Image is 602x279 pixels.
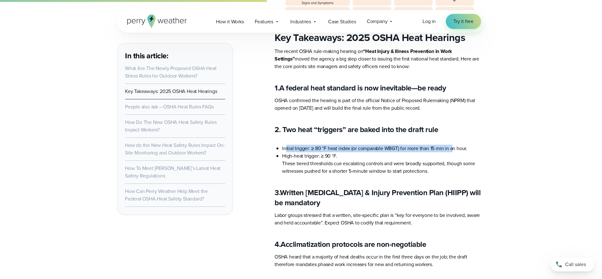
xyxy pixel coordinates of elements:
h2: Key Takeaways: 2025 OSHA Heat Hearings [275,31,485,44]
a: Log in [423,18,436,25]
p: Labor groups stressed that a written, site-specific plan is “key for everyone to be involved, awa... [275,212,485,227]
p: OSHA confirmed the hearing is part of the official Notice of Proposed Rulemaking (NPRM) that open... [275,97,485,112]
h4: 4. [275,239,485,249]
li: High-heat trigger: ≥ 90 °F. These tiered thresholds cue escalating controls and were broadly supp... [282,152,485,175]
a: Try it free [446,14,481,29]
a: How it Works [211,15,249,28]
span: Case Studies [328,18,356,26]
p: OSHA heard that a majority of heat deaths occur in the first three days on the job; the draft the... [275,253,485,268]
strong: Acclimatization protocols are non-negotiable [281,239,426,250]
li: Initial trigger: ≥ 80 °F heat index (or comparable WBGT) for more than 15 min in an hour. [282,145,485,152]
p: The recent OSHA rule-making hearing on moved the agency a big step closer to issuing the first na... [275,48,485,70]
strong: “Heat Injury & Illness Prevention in Work Settings” [275,48,452,62]
a: How do the New Heat Safety Rules Impact On-Site Monitoring and Outdoor Workers? [125,142,225,156]
strong: A federal heat standard is now inevitable—be ready [279,82,446,94]
a: How Do The New OSHA Heat Safety Rules Impact Workers? [125,119,217,133]
h3: In this article: [125,51,225,61]
h4: 3. [275,188,485,208]
a: People also ask – OSHA Heat Rules FAQs [125,103,213,110]
span: Try it free [453,18,474,25]
h4: 1. [275,83,485,93]
span: Company [367,18,388,25]
strong: Written [MEDICAL_DATA] & Injury Prevention Plan (HIIPP) will be mandatory [275,187,480,208]
span: How it Works [216,18,244,26]
a: How Can Perry Weather Help Meet the Federal OSHA Heat Safety Standard? [125,188,208,202]
strong: 2. Two heat “triggers” are baked into the draft rule [275,124,438,135]
span: Call sales [565,261,586,268]
a: Call sales [550,258,594,271]
a: What Are The Newly Proposed OSHA Heat Stress Rules for Outdoor Workers? [125,65,217,79]
a: Case Studies [323,15,361,28]
a: Key Takeaways: 2025 OSHA Heat Hearings [125,88,217,95]
a: How To Meet [PERSON_NAME]’s Latest Heat Safety Regulations [125,165,220,179]
span: Features [255,18,273,26]
span: Industries [290,18,311,26]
